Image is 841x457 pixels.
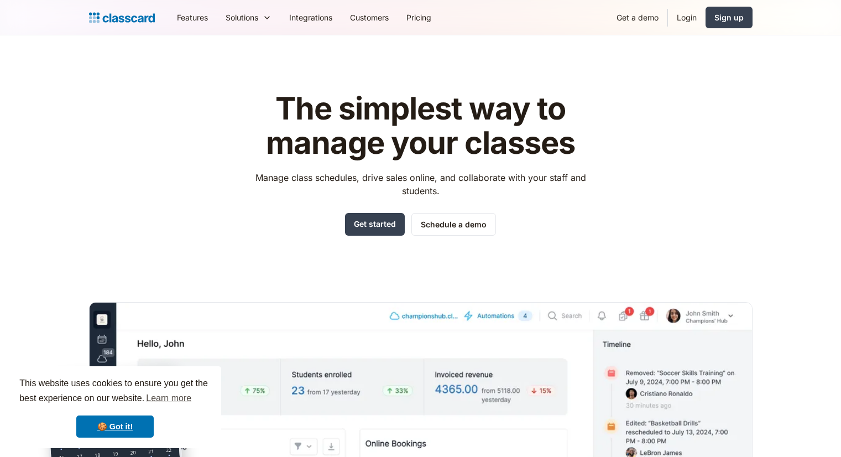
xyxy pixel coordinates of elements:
[706,7,753,28] a: Sign up
[341,5,398,30] a: Customers
[89,10,155,25] a: home
[9,366,221,448] div: cookieconsent
[280,5,341,30] a: Integrations
[226,12,258,23] div: Solutions
[668,5,706,30] a: Login
[411,213,496,236] a: Schedule a demo
[76,416,154,438] a: dismiss cookie message
[19,377,211,407] span: This website uses cookies to ensure you get the best experience on our website.
[398,5,440,30] a: Pricing
[245,92,596,160] h1: The simplest way to manage your classes
[714,12,744,23] div: Sign up
[144,390,193,407] a: learn more about cookies
[345,213,405,236] a: Get started
[608,5,667,30] a: Get a demo
[217,5,280,30] div: Solutions
[168,5,217,30] a: Features
[245,171,596,198] p: Manage class schedules, drive sales online, and collaborate with your staff and students.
